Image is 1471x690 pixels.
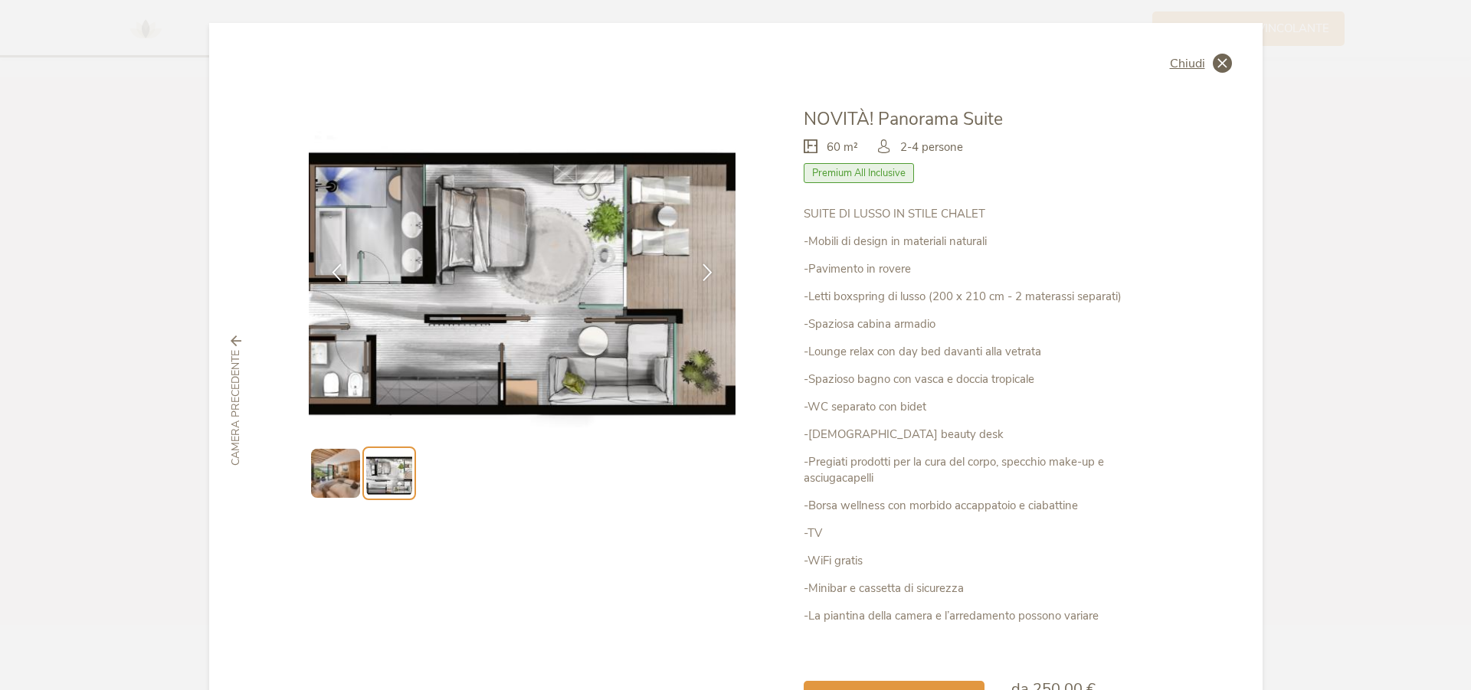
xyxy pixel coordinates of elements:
p: -Minibar e cassetta di sicurezza [804,580,1162,597]
p: -Letti boxspring di lusso (200 x 210 cm - 2 materassi separati) [804,289,1162,305]
p: -La piantina della camera e l’arredamento possono variare [804,608,1162,624]
span: 60 m² [827,139,858,155]
p: -[DEMOGRAPHIC_DATA] beauty desk [804,427,1162,443]
p: -Borsa wellness con morbido accappatoio e ciabattine [804,498,1162,514]
p: SUITE DI LUSSO IN STILE CHALET [804,206,1162,222]
p: -Spaziosa cabina armadio [804,316,1162,332]
img: Preview [366,450,412,496]
p: -TV [804,525,1162,541]
p: -WiFi gratis [804,553,1162,569]
span: NOVITÀ! Panorama Suite [804,107,1003,131]
p: -Pregiati prodotti per la cura del corpo, specchio make-up e asciugacapelli [804,454,1162,486]
p: -Mobili di design in materiali naturali [804,234,1162,250]
span: Camera precedente [228,350,244,466]
span: Premium All Inclusive [804,163,914,183]
img: NOVITÀ! Panorama Suite [309,107,736,427]
p: -Pavimento in rovere [804,261,1162,277]
span: 2-4 persone [900,139,963,155]
p: -Spazioso bagno con vasca e doccia tropicale [804,371,1162,388]
img: Preview [311,449,360,498]
p: -WC separato con bidet [804,399,1162,415]
p: -Lounge relax con day bed davanti alla vetrata [804,344,1162,360]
